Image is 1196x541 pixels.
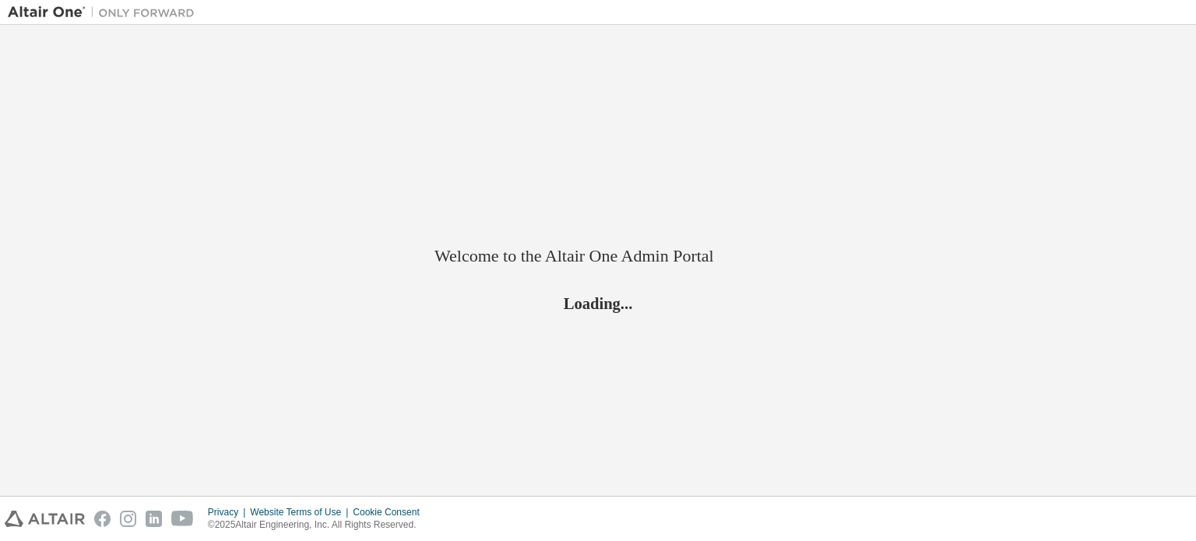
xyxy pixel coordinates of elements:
p: © 2025 Altair Engineering, Inc. All Rights Reserved. [208,518,429,532]
div: Cookie Consent [353,506,428,518]
img: youtube.svg [171,511,194,527]
h2: Welcome to the Altair One Admin Portal [434,245,762,267]
img: facebook.svg [94,511,111,527]
div: Website Terms of Use [250,506,353,518]
img: Altair One [8,5,202,20]
img: instagram.svg [120,511,136,527]
h2: Loading... [434,293,762,313]
div: Privacy [208,506,250,518]
img: altair_logo.svg [5,511,85,527]
img: linkedin.svg [146,511,162,527]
